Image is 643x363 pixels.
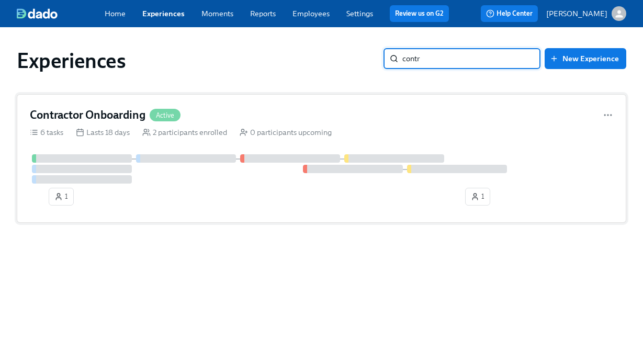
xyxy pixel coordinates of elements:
[471,191,484,202] span: 1
[17,94,626,223] a: Contractor OnboardingActive6 tasks Lasts 18 days 2 participants enrolled 0 participants upcoming 11
[552,53,619,64] span: New Experience
[250,9,276,18] a: Reports
[30,127,63,138] div: 6 tasks
[76,127,130,138] div: Lasts 18 days
[395,8,444,19] a: Review us on G2
[49,188,74,206] button: 1
[240,127,332,138] div: 0 participants upcoming
[54,191,68,202] span: 1
[142,127,227,138] div: 2 participants enrolled
[346,9,373,18] a: Settings
[390,5,449,22] button: Review us on G2
[292,9,330,18] a: Employees
[545,48,626,69] button: New Experience
[465,188,490,206] button: 1
[150,111,181,119] span: Active
[17,8,58,19] img: dado
[486,8,533,19] span: Help Center
[30,107,145,123] h4: Contractor Onboarding
[105,9,126,18] a: Home
[546,6,626,21] button: [PERSON_NAME]
[17,48,126,73] h1: Experiences
[481,5,538,22] button: Help Center
[17,8,105,19] a: dado
[546,8,607,19] p: [PERSON_NAME]
[201,9,233,18] a: Moments
[142,9,185,18] a: Experiences
[402,48,540,69] input: Search by name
